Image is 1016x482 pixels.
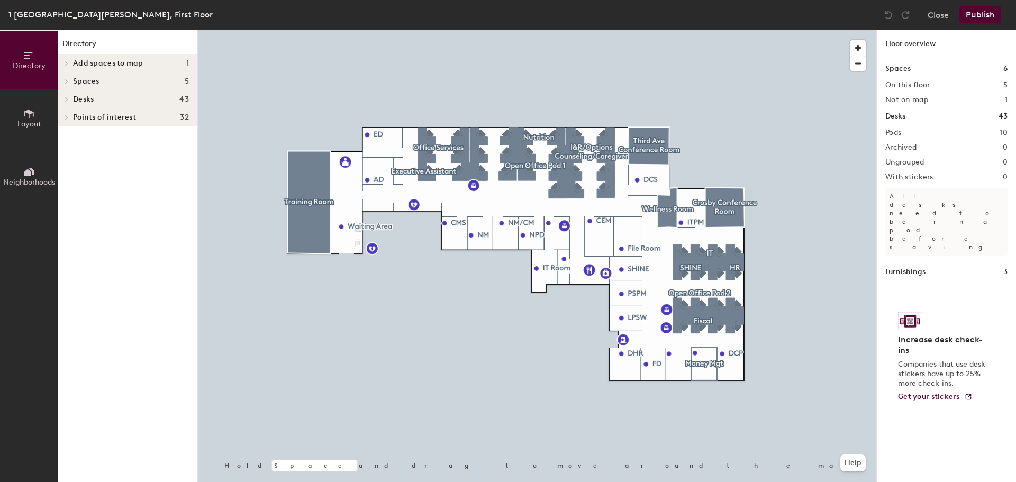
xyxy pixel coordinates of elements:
h1: 6 [1003,63,1008,75]
span: Directory [13,61,46,70]
span: Add spaces to map [73,59,143,68]
h2: 0 [1003,158,1008,167]
span: 43 [179,95,189,104]
span: Layout [17,120,41,129]
h1: Floor overview [877,30,1016,54]
button: Close [928,6,949,23]
p: All desks need to be in a pod before saving [885,188,1008,256]
h1: 3 [1003,266,1008,278]
img: Undo [883,10,894,20]
div: 1 [GEOGRAPHIC_DATA][PERSON_NAME], First Floor [8,8,213,21]
h1: Directory [58,38,197,54]
h2: 0 [1003,173,1008,181]
h2: 0 [1003,143,1008,152]
a: Get your stickers [898,393,973,402]
h1: Spaces [885,63,911,75]
h2: With stickers [885,173,933,181]
h2: Pods [885,129,901,137]
span: 32 [180,113,189,122]
h2: On this floor [885,81,930,89]
button: Help [840,454,866,471]
h1: Furnishings [885,266,926,278]
span: Spaces [73,77,99,86]
span: 5 [185,77,189,86]
h1: Desks [885,111,905,122]
h2: 1 [1005,96,1008,104]
h4: Increase desk check-ins [898,334,988,356]
span: Desks [73,95,94,104]
p: Companies that use desk stickers have up to 25% more check-ins. [898,360,988,388]
span: Neighborhoods [3,178,55,187]
img: Sticker logo [898,312,922,330]
h1: 43 [999,111,1008,122]
h2: Archived [885,143,917,152]
h2: 10 [1000,129,1008,137]
h2: Not on map [885,96,928,104]
span: Get your stickers [898,392,960,401]
img: Redo [900,10,911,20]
h2: 5 [1003,81,1008,89]
h2: Ungrouped [885,158,924,167]
span: 1 [186,59,189,68]
span: Points of interest [73,113,136,122]
button: Publish [959,6,1001,23]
